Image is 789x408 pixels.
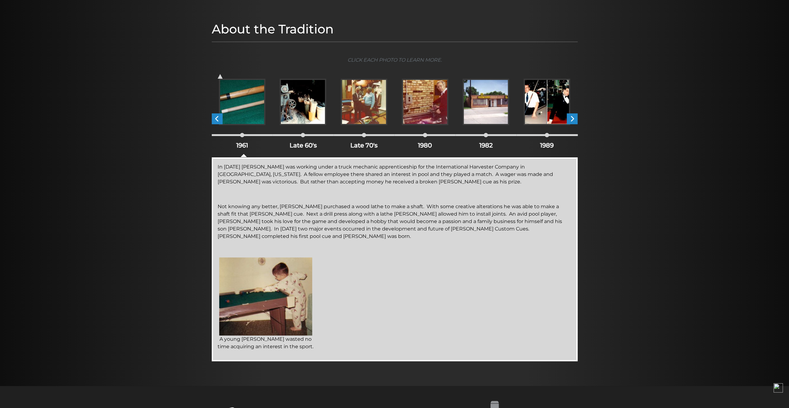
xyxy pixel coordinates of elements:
[334,130,395,150] div: Late 70's
[273,130,334,150] div: Late 60's
[516,130,578,150] div: 1989
[218,336,314,350] p: A young [PERSON_NAME] wasted no time acquiring an interest in the sport.
[577,130,638,150] div: 1993
[218,203,572,240] p: Not knowing any better, [PERSON_NAME] purchased a wood lathe to make a shaft. With some creative ...
[455,130,516,150] div: 1982
[218,163,572,186] p: In [DATE] [PERSON_NAME] was working under a truck mechanic apprenticeship for the International H...
[212,113,223,124] span: Previous
[348,57,442,63] i: CLICK EACH PHOTO TO LEARN MORE.
[567,113,578,124] span: Next
[394,130,455,150] div: 1980
[212,22,578,37] h1: About the Tradition
[212,130,273,150] div: 1961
